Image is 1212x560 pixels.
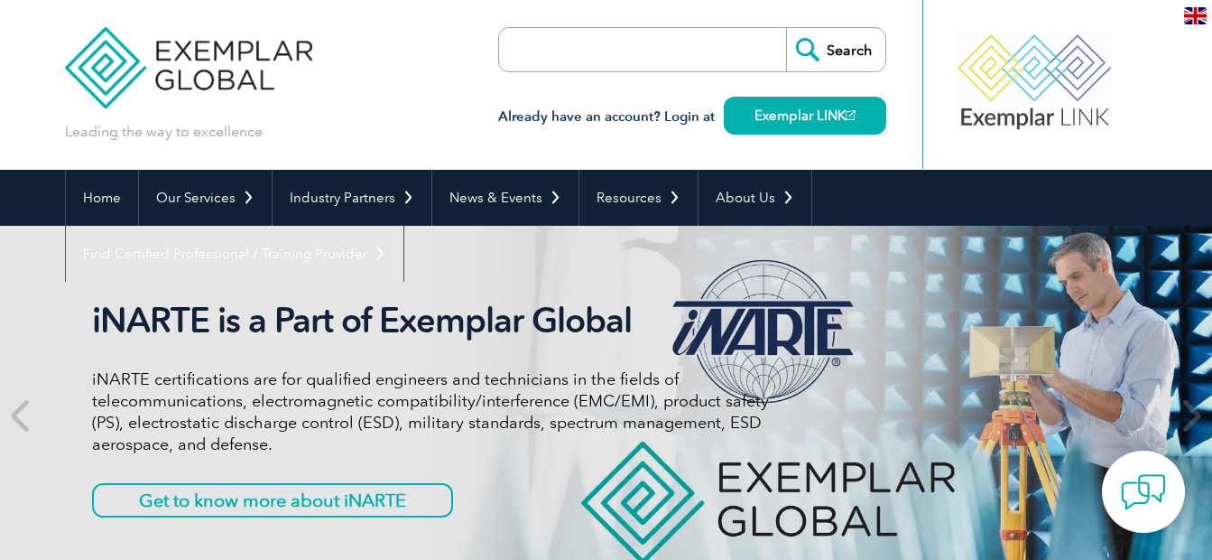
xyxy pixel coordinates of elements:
[1121,470,1166,515] img: contact-chat.png
[786,28,885,71] input: Search
[65,122,263,142] p: Leading the way to excellence
[699,170,811,226] a: About Us
[724,97,886,135] a: Exemplar LINK
[92,369,769,455] p: iNARTE certifications are for qualified engineers and technicians in the fields of telecommunicat...
[92,300,769,341] h2: iNARTE is a Part of Exemplar Global
[498,106,886,128] h3: Already have an account? Login at
[66,170,138,226] a: Home
[139,170,272,226] a: Our Services
[273,170,431,226] a: Industry Partners
[432,170,578,226] a: News & Events
[579,170,698,226] a: Resources
[846,110,856,120] img: open_square.png
[66,226,403,282] a: Find Certified Professional / Training Provider
[1184,7,1207,24] img: en
[92,483,453,518] a: Get to know more about iNARTE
